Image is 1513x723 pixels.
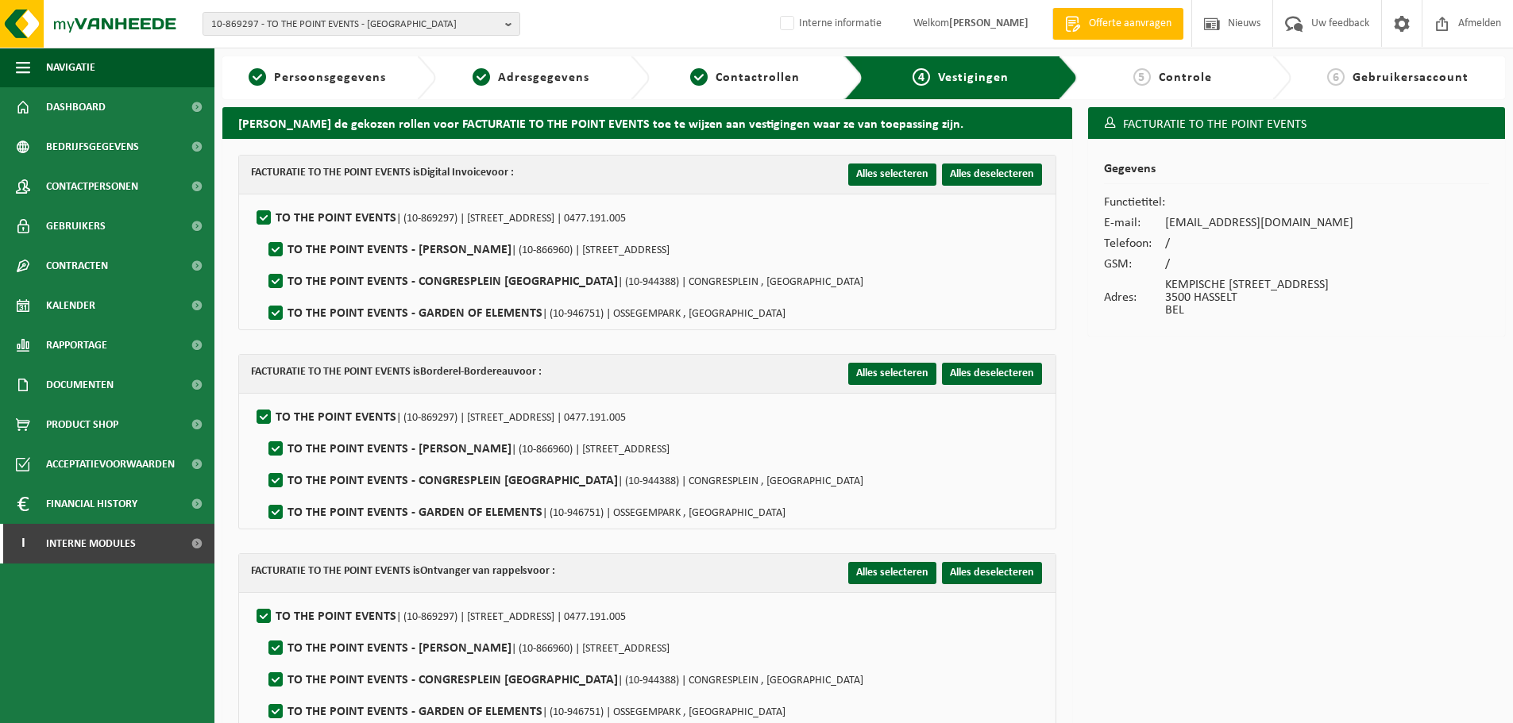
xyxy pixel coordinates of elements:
[716,71,800,84] span: Contactrollen
[265,469,863,493] label: TO THE POINT EVENTS - CONGRESPLEIN [GEOGRAPHIC_DATA]
[1104,275,1165,321] td: Adres:
[511,643,670,655] span: | (10-866960) | [STREET_ADDRESS]
[1165,233,1353,254] td: /
[498,71,589,84] span: Adresgegevens
[265,437,670,461] label: TO THE POINT EVENTS - [PERSON_NAME]
[1165,213,1353,233] td: [EMAIL_ADDRESS][DOMAIN_NAME]
[46,48,95,87] span: Navigatie
[265,302,785,325] label: TO THE POINT EVENTS - GARDEN OF ELEMENTS
[46,246,108,286] span: Contracten
[1104,163,1489,184] h2: Gegevens
[251,562,555,581] div: FACTURATIE TO THE POINT EVENTS is voor :
[249,68,266,86] span: 1
[1104,192,1165,213] td: Functietitel:
[46,127,139,167] span: Bedrijfsgegevens
[777,12,882,36] label: Interne informatie
[1085,16,1175,32] span: Offerte aanvragen
[511,444,670,456] span: | (10-866960) | [STREET_ADDRESS]
[46,206,106,246] span: Gebruikers
[542,308,785,320] span: | (10-946751) | OSSEGEMPARK , [GEOGRAPHIC_DATA]
[618,475,863,487] span: | (10-944388) | CONGRESPLEIN , [GEOGRAPHIC_DATA]
[46,524,136,563] span: Interne modules
[1088,107,1505,142] h3: FACTURATIE TO THE POINT EVENTS
[942,163,1042,186] button: Alles deselecteren
[1133,68,1151,86] span: 5
[942,363,1042,385] button: Alles deselecteren
[251,163,514,183] div: FACTURATIE TO THE POINT EVENTS is voor :
[265,238,670,262] label: TO THE POINT EVENTS - [PERSON_NAME]
[265,270,863,294] label: TO THE POINT EVENTS - CONGRESPLEIN [GEOGRAPHIC_DATA]
[16,524,30,563] span: I
[265,668,863,692] label: TO THE POINT EVENTS - CONGRESPLEIN [GEOGRAPHIC_DATA]
[690,68,708,86] span: 3
[203,12,520,36] button: 10-869297 - TO THE POINT EVENTS - [GEOGRAPHIC_DATA]
[848,163,936,186] button: Alles selecteren
[46,365,114,405] span: Documenten
[396,213,626,225] span: | (10-869297) | [STREET_ADDRESS] | 0477.191.005
[46,444,175,484] span: Acceptatievoorwaarden
[949,17,1029,29] strong: [PERSON_NAME]
[222,107,1072,138] h2: [PERSON_NAME] de gekozen rollen voor FACTURATIE TO THE POINT EVENTS toe te wijzen aan vestigingen...
[1104,233,1165,254] td: Telefoon:
[230,68,404,87] a: 1Persoonsgegevens
[265,636,670,660] label: TO THE POINT EVENTS - [PERSON_NAME]
[913,68,930,86] span: 4
[211,13,499,37] span: 10-869297 - TO THE POINT EVENTS - [GEOGRAPHIC_DATA]
[253,605,626,629] label: TO THE POINT EVENTS
[274,71,386,84] span: Persoonsgegevens
[618,276,863,288] span: | (10-944388) | CONGRESPLEIN , [GEOGRAPHIC_DATA]
[511,244,670,256] span: | (10-866960) | [STREET_ADDRESS]
[473,68,490,86] span: 2
[46,286,95,325] span: Kalender
[46,484,137,524] span: Financial History
[1052,8,1183,40] a: Offerte aanvragen
[253,206,626,230] label: TO THE POINT EVENTS
[265,501,785,525] label: TO THE POINT EVENTS - GARDEN OF ELEMENTS
[396,611,626,623] span: | (10-869297) | [STREET_ADDRESS] | 0477.191.005
[1104,213,1165,233] td: E-mail:
[938,71,1009,84] span: Vestigingen
[420,366,514,378] strong: Borderel-Bordereau
[658,68,832,87] a: 3Contactrollen
[942,562,1042,584] button: Alles deselecteren
[1159,71,1212,84] span: Controle
[1353,71,1469,84] span: Gebruikersaccount
[396,412,626,424] span: | (10-869297) | [STREET_ADDRESS] | 0477.191.005
[1165,275,1353,321] td: KEMPISCHE [STREET_ADDRESS] 3500 HASSELT BEL
[444,68,618,87] a: 2Adresgegevens
[542,507,785,519] span: | (10-946751) | OSSEGEMPARK , [GEOGRAPHIC_DATA]
[542,706,785,718] span: | (10-946751) | OSSEGEMPARK , [GEOGRAPHIC_DATA]
[618,675,863,686] span: | (10-944388) | CONGRESPLEIN , [GEOGRAPHIC_DATA]
[420,167,486,179] strong: Digital Invoice
[253,406,626,429] label: TO THE POINT EVENTS
[46,167,138,206] span: Contactpersonen
[46,325,107,365] span: Rapportage
[46,405,118,444] span: Product Shop
[251,363,542,382] div: FACTURATIE TO THE POINT EVENTS is voor :
[420,565,527,577] strong: Ontvanger van rappels
[1104,254,1165,275] td: GSM:
[848,363,936,385] button: Alles selecteren
[848,562,936,584] button: Alles selecteren
[46,87,106,127] span: Dashboard
[1327,68,1345,86] span: 6
[1165,254,1353,275] td: /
